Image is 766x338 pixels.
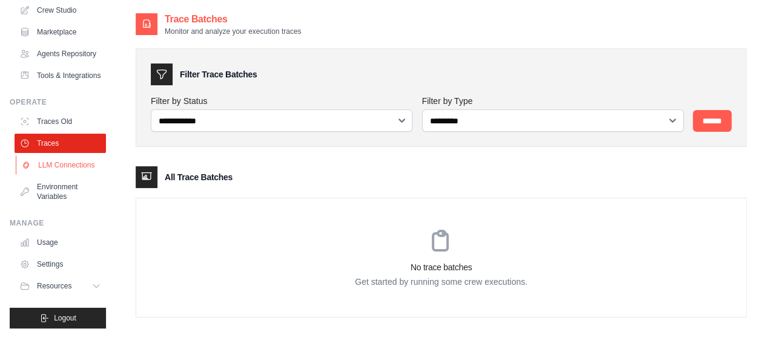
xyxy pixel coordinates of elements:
[10,308,106,328] button: Logout
[10,97,106,107] div: Operate
[136,276,746,288] p: Get started by running some crew executions.
[165,12,301,27] h2: Trace Batches
[422,95,684,107] label: Filter by Type
[15,1,106,20] a: Crew Studio
[54,313,76,323] span: Logout
[15,134,106,153] a: Traces
[15,276,106,296] button: Resources
[37,281,71,291] span: Resources
[15,177,106,206] a: Environment Variables
[165,171,233,183] h3: All Trace Batches
[15,66,106,85] a: Tools & Integrations
[16,155,107,175] a: LLM Connections
[15,255,106,274] a: Settings
[151,95,412,107] label: Filter by Status
[10,218,106,228] div: Manage
[15,233,106,252] a: Usage
[15,22,106,42] a: Marketplace
[15,44,106,63] a: Agents Repository
[136,261,746,273] h3: No trace batches
[15,112,106,131] a: Traces Old
[180,68,257,80] h3: Filter Trace Batches
[165,27,301,36] p: Monitor and analyze your execution traces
